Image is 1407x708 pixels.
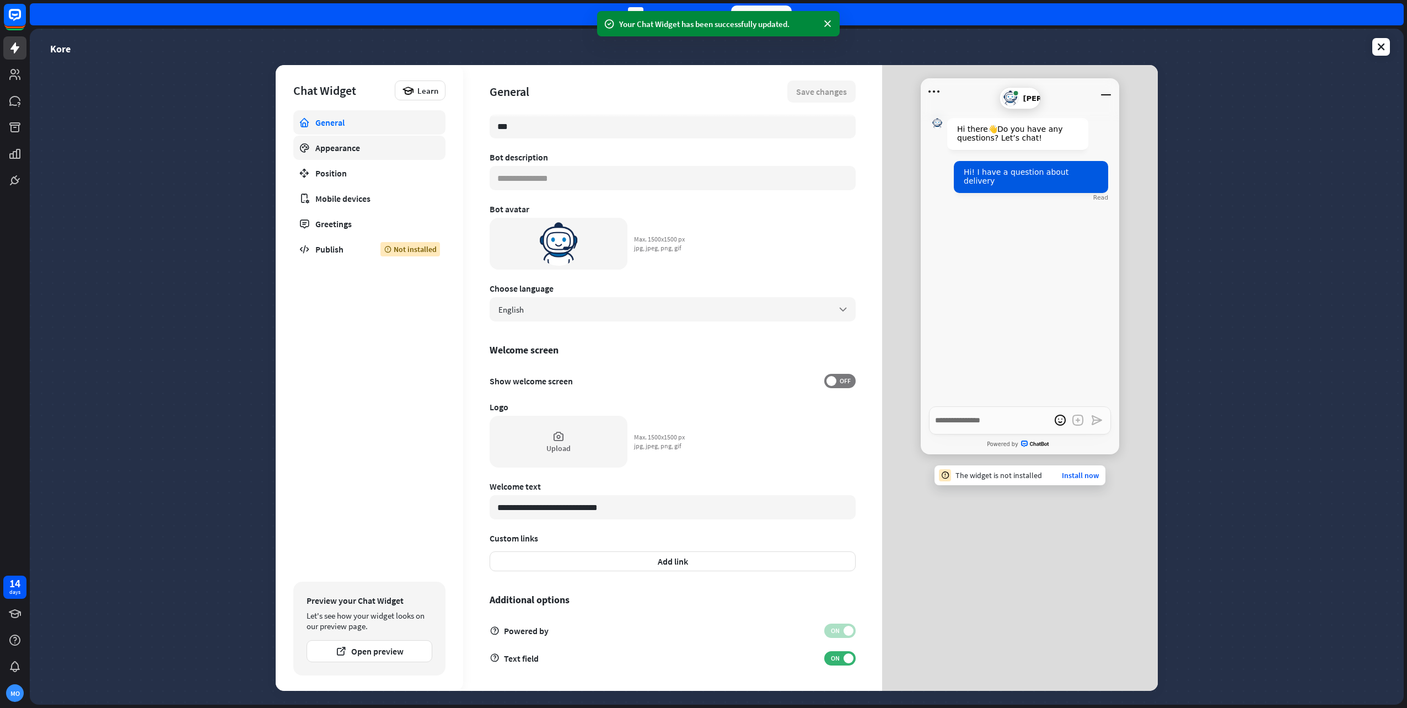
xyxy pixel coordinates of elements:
[293,237,445,261] a: Publish Not installed
[957,125,1062,142] span: Hi there 👋 Do you have any questions? Let’s chat!
[955,470,1042,480] div: The widget is not installed
[50,35,71,58] a: Kore
[1088,411,1105,429] button: Send a message
[9,578,20,588] div: 14
[634,235,689,253] div: Max. 1500x1500 px jpg, jpeg, png, gif
[1023,94,1089,103] span: [PERSON_NAME]
[1069,411,1087,429] button: Add an attachment
[315,117,423,128] div: General
[490,84,787,99] div: General
[1062,470,1099,480] a: Install now
[921,436,1119,452] a: Powered byChatBot
[1051,411,1069,429] button: open emoji picker
[6,684,24,702] div: MO
[836,377,853,385] span: OFF
[307,610,432,631] div: Let's see how your widget looks on our preview page.
[315,193,423,204] div: Mobile devices
[787,81,856,103] button: Save changes
[987,441,1018,447] span: Powered by
[490,624,856,638] div: Powered by
[490,551,856,571] button: Add link
[929,406,1111,435] textarea: Write a message…
[417,85,438,96] span: Learn
[490,283,856,294] div: Choose language
[1093,194,1108,201] div: Read
[1000,87,1041,109] div: Current agent's avatar[PERSON_NAME]
[490,203,856,214] div: Bot avatar
[490,593,856,606] div: Additional options
[9,4,42,37] button: Open LiveChat chat widget
[315,218,423,229] div: Greetings
[380,242,440,256] div: Not installed
[634,433,689,450] div: Max. 1500x1500 px jpg, jpeg, png, gif
[628,7,722,22] div: days left in your trial.
[837,303,849,315] i: arrow_down
[498,304,524,315] span: English
[490,344,856,356] div: Welcome screen
[293,83,389,98] div: Chat Widget
[3,576,26,599] a: 14 days
[1002,90,1018,106] img: Current agent's avatar
[932,118,943,129] img: Agent's avatar
[925,83,943,100] button: Open menu
[731,6,792,23] div: Upgrade now
[964,168,1068,185] span: Hi! I have a question about delivery
[307,595,432,606] div: Preview your Chat Widget
[546,443,571,453] div: Upload
[315,142,423,153] div: Appearance
[293,212,445,236] a: Greetings
[293,186,445,211] a: Mobile devices
[315,244,364,255] div: Publish
[293,136,445,160] a: Appearance
[490,152,856,163] div: Bot description
[826,626,844,635] span: ON
[619,18,818,30] div: Your Chat Widget has been successfully updated.
[293,161,445,185] a: Position
[490,481,856,492] div: Welcome text
[490,533,856,544] div: Custom links
[490,374,856,388] div: Show welcome screen
[307,640,432,662] button: Open preview
[490,651,856,666] div: Text field
[628,7,643,22] div: 14
[315,168,423,179] div: Position
[826,654,844,663] span: ON
[9,588,20,596] div: days
[293,110,445,135] a: General
[1021,441,1053,448] span: ChatBot
[490,401,856,412] div: Logo
[1097,83,1115,100] button: Minimize window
